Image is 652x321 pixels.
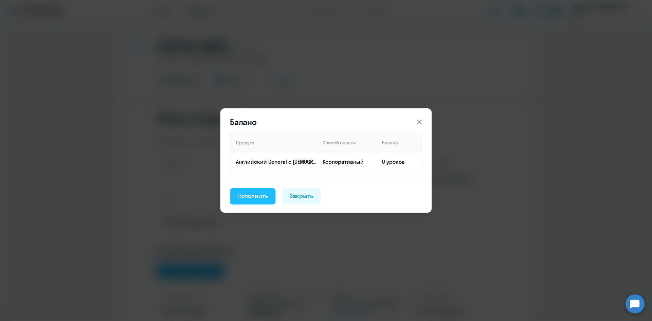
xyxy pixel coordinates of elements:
[317,133,377,152] th: Способ оплаты
[237,192,268,200] div: Пополнить
[282,188,321,204] button: Закрыть
[377,152,422,171] td: 0 уроков
[220,117,432,127] header: Баланс
[317,152,377,171] td: Корпоративный
[290,192,313,200] div: Закрыть
[377,133,422,152] th: Баланс
[230,133,317,152] th: Продукт
[230,188,275,204] button: Пополнить
[236,158,317,165] p: Английский General с [DEMOGRAPHIC_DATA] преподавателем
